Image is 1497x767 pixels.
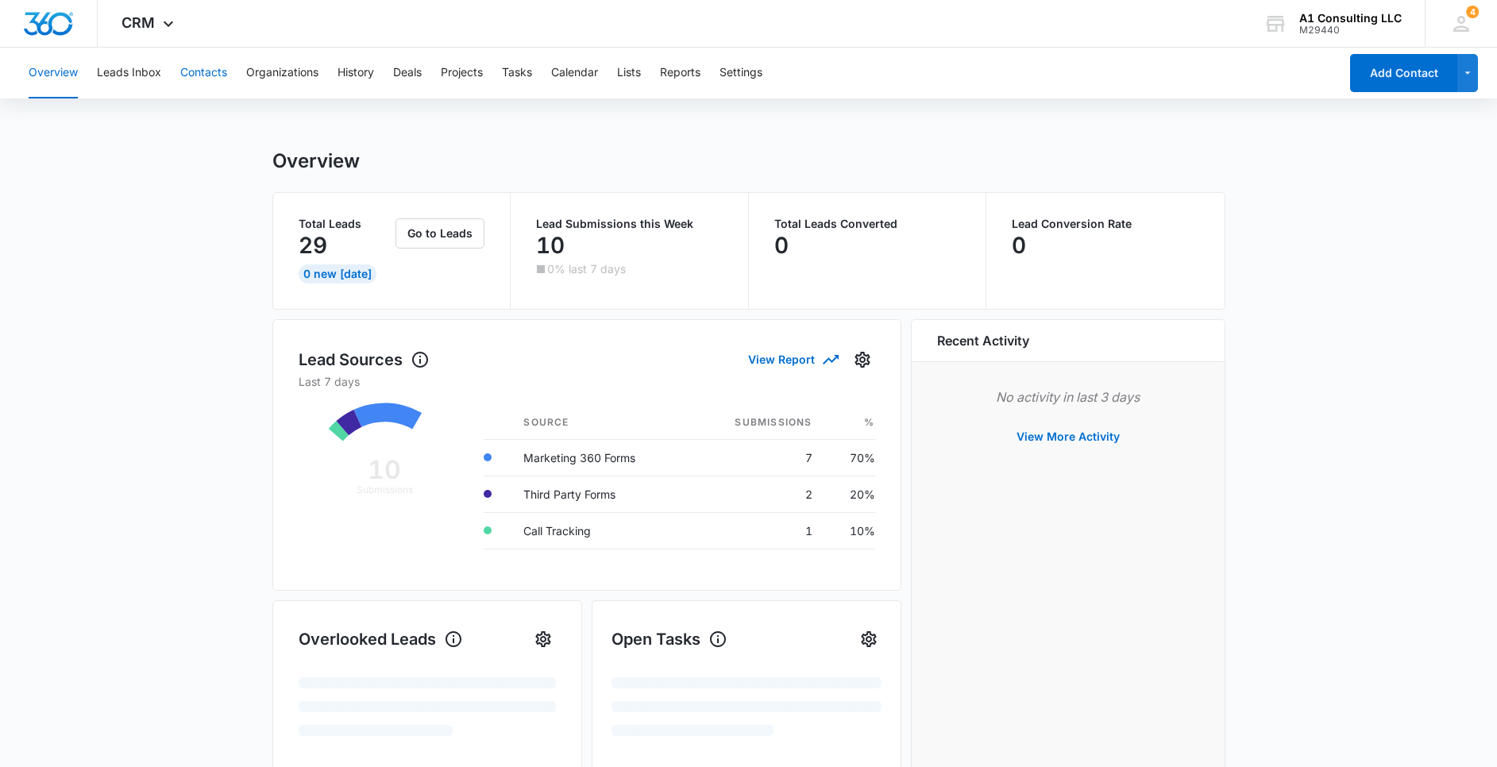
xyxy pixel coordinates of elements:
[180,48,227,98] button: Contacts
[1299,12,1402,25] div: account name
[441,48,483,98] button: Projects
[395,226,484,240] a: Go to Leads
[272,149,360,173] h1: Overview
[1350,54,1457,92] button: Add Contact
[299,233,327,258] p: 29
[511,512,690,549] td: Call Tracking
[937,387,1199,407] p: No activity in last 3 days
[511,406,690,440] th: Source
[547,264,626,275] p: 0% last 7 days
[299,348,430,372] h1: Lead Sources
[1001,418,1136,456] button: View More Activity
[299,264,376,283] div: 0 New [DATE]
[531,626,556,652] button: Settings
[97,48,161,98] button: Leads Inbox
[1299,25,1402,36] div: account id
[122,14,155,31] span: CRM
[825,512,875,549] td: 10%
[856,626,882,652] button: Settings
[511,439,690,476] td: Marketing 360 Forms
[825,406,875,440] th: %
[617,48,641,98] button: Lists
[536,233,565,258] p: 10
[691,512,825,549] td: 1
[850,347,875,372] button: Settings
[1012,218,1199,229] p: Lead Conversion Rate
[825,439,875,476] td: 70%
[660,48,700,98] button: Reports
[691,406,825,440] th: Submissions
[1012,233,1026,258] p: 0
[1466,6,1479,18] div: notifications count
[691,439,825,476] td: 7
[774,218,961,229] p: Total Leads Converted
[395,218,484,249] button: Go to Leads
[299,218,393,229] p: Total Leads
[536,218,723,229] p: Lead Submissions this Week
[29,48,78,98] button: Overview
[612,627,727,651] h1: Open Tasks
[502,48,532,98] button: Tasks
[338,48,374,98] button: History
[774,233,789,258] p: 0
[299,627,463,651] h1: Overlooked Leads
[393,48,422,98] button: Deals
[1466,6,1479,18] span: 4
[299,373,875,390] p: Last 7 days
[551,48,598,98] button: Calendar
[511,476,690,512] td: Third Party Forms
[825,476,875,512] td: 20%
[691,476,825,512] td: 2
[246,48,318,98] button: Organizations
[937,331,1029,350] h6: Recent Activity
[748,345,837,373] button: View Report
[720,48,762,98] button: Settings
